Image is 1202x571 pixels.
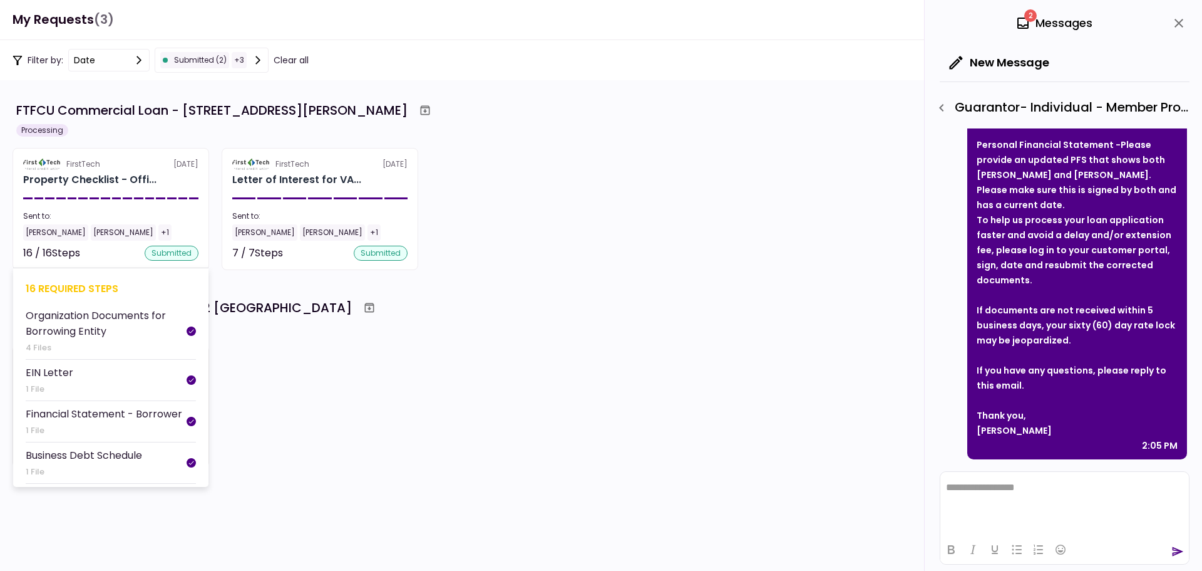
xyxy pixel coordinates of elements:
[23,159,61,170] img: Partner logo
[26,406,182,422] div: Financial Statement - Borrower
[158,224,172,241] div: +1
[232,159,408,170] div: [DATE]
[16,124,68,137] div: Processing
[94,7,114,33] span: (3)
[13,48,309,73] div: Filter by:
[984,541,1005,558] button: Underline
[931,97,1189,118] div: Guarantor- Individual - Member Provided PFS
[232,224,297,241] div: [PERSON_NAME]
[232,172,361,187] div: Letter of Interest for VAS REALTY, LLC 6227 Thompson Road
[977,212,1178,288] div: To help us process your loan application faster and avoid a delay and/or extension fee, please lo...
[1015,14,1092,33] div: Messages
[74,53,95,67] div: date
[962,541,984,558] button: Italic
[26,448,142,463] div: Business Debt Schedule
[26,424,182,437] div: 1 File
[232,52,247,68] div: + 3
[26,281,196,296] div: 16 required steps
[940,46,1059,79] button: New Message
[1168,13,1189,34] button: close
[1142,438,1178,453] div: 2:05 PM
[26,383,73,396] div: 1 File
[1024,9,1037,22] span: 2
[977,139,1176,211] strong: Personal Financial Statement -
[23,224,88,241] div: [PERSON_NAME]
[232,246,283,261] div: 7 / 7 Steps
[354,246,408,261] div: submitted
[26,308,187,339] div: Organization Documents for Borrowing Entity
[1050,541,1071,558] button: Emojis
[232,159,270,170] img: Partner logo
[26,365,73,380] div: EIN Letter
[13,7,114,33] h1: My Requests
[66,159,100,170] div: FirstTech
[232,211,408,222] div: Sent to:
[367,224,381,241] div: +1
[160,52,229,68] div: submitted (2)
[358,296,381,319] button: Archive workflow
[23,211,198,222] div: Sent to:
[977,408,1178,423] div: Thank you,
[68,49,150,71] button: date
[940,541,962,558] button: Bold
[155,48,269,73] button: submitted (2)+3
[274,54,309,67] button: Clear all
[977,363,1178,393] div: If you have any questions, please reply to this email.
[977,139,1176,211] span: Please provide an updated PFS that shows both [PERSON_NAME] and [PERSON_NAME]. Please make sure t...
[1171,545,1184,558] button: send
[300,224,365,241] div: [PERSON_NAME]
[23,172,157,187] div: Property Checklist - Office Retail 6227 Thompson Road
[1028,541,1049,558] button: Numbered list
[1006,541,1027,558] button: Bullet list
[16,101,408,120] div: FTFCU Commercial Loan - [STREET_ADDRESS][PERSON_NAME]
[414,99,436,122] button: Archive workflow
[275,159,309,170] div: FirstTech
[977,303,1178,348] div: If documents are not received within 5 business days, your sixty (60) day rate lock may be jeopar...
[23,159,198,170] div: [DATE]
[940,472,1189,535] iframe: Rich Text Area
[26,342,187,354] div: 4 Files
[91,224,156,241] div: [PERSON_NAME]
[977,423,1178,438] div: [PERSON_NAME]
[145,246,198,261] div: submitted
[26,466,142,478] div: 1 File
[23,246,80,261] div: 16 / 16 Steps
